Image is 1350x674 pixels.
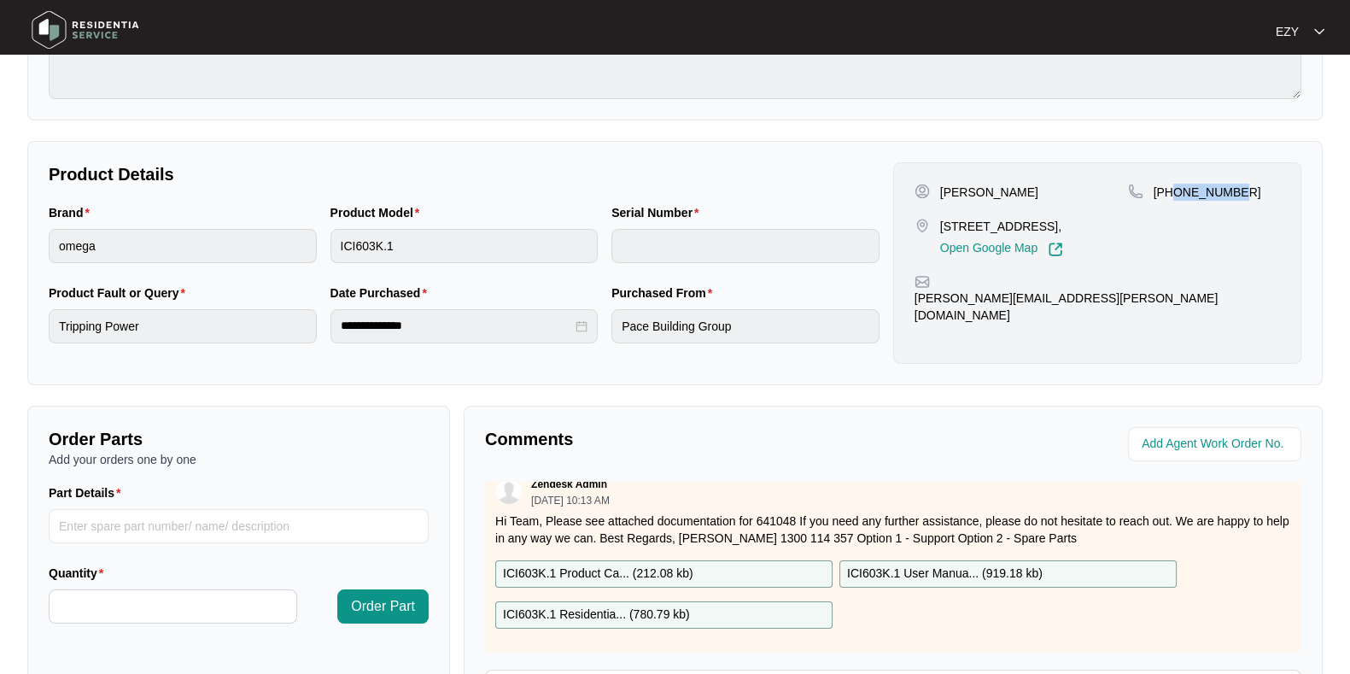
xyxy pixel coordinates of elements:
p: [DATE] 10:13 AM [531,495,610,506]
input: Quantity [50,590,296,623]
p: ICI603K.1 Product Ca... ( 212.08 kb ) [503,565,693,583]
p: ICI603K.1 User Manua... ( 919.18 kb ) [847,565,1043,583]
p: Hi Team, Please see attached documentation for 641048 If you need any further assistance, please ... [495,513,1291,547]
input: Add Agent Work Order No. [1142,434,1291,454]
img: residentia service logo [26,4,145,56]
a: Open Google Map [940,242,1063,257]
p: [PHONE_NUMBER] [1154,184,1261,201]
input: Product Model [330,229,599,263]
label: Part Details [49,484,128,501]
p: Add your orders one by one [49,451,429,468]
label: Brand [49,204,96,221]
button: Order Part [337,589,429,624]
img: dropdown arrow [1314,27,1324,36]
input: Product Fault or Query [49,309,317,343]
label: Date Purchased [330,284,434,302]
p: ICI603K.1 Residentia... ( 780.79 kb ) [503,606,690,624]
input: Part Details [49,509,429,543]
p: Comments [485,427,881,451]
p: Product Details [49,162,880,186]
p: [PERSON_NAME] [940,184,1038,201]
img: map-pin [1128,184,1143,199]
label: Serial Number [611,204,705,221]
p: Zendesk Admin [531,478,607,491]
input: Brand [49,229,317,263]
input: Date Purchased [341,317,573,335]
label: Quantity [49,565,110,582]
input: Purchased From [611,309,880,343]
img: Link-External [1048,242,1063,257]
img: map-pin [915,218,930,233]
img: user.svg [496,478,522,504]
p: EZY [1276,23,1299,40]
p: Order Parts [49,427,429,451]
img: user-pin [915,184,930,199]
span: Order Part [351,596,415,617]
img: map-pin [915,274,930,290]
label: Purchased From [611,284,719,302]
p: [PERSON_NAME][EMAIL_ADDRESS][PERSON_NAME][DOMAIN_NAME] [915,290,1280,324]
label: Product Fault or Query [49,284,192,302]
p: [STREET_ADDRESS], [940,218,1063,235]
input: Serial Number [611,229,880,263]
label: Product Model [330,204,427,221]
